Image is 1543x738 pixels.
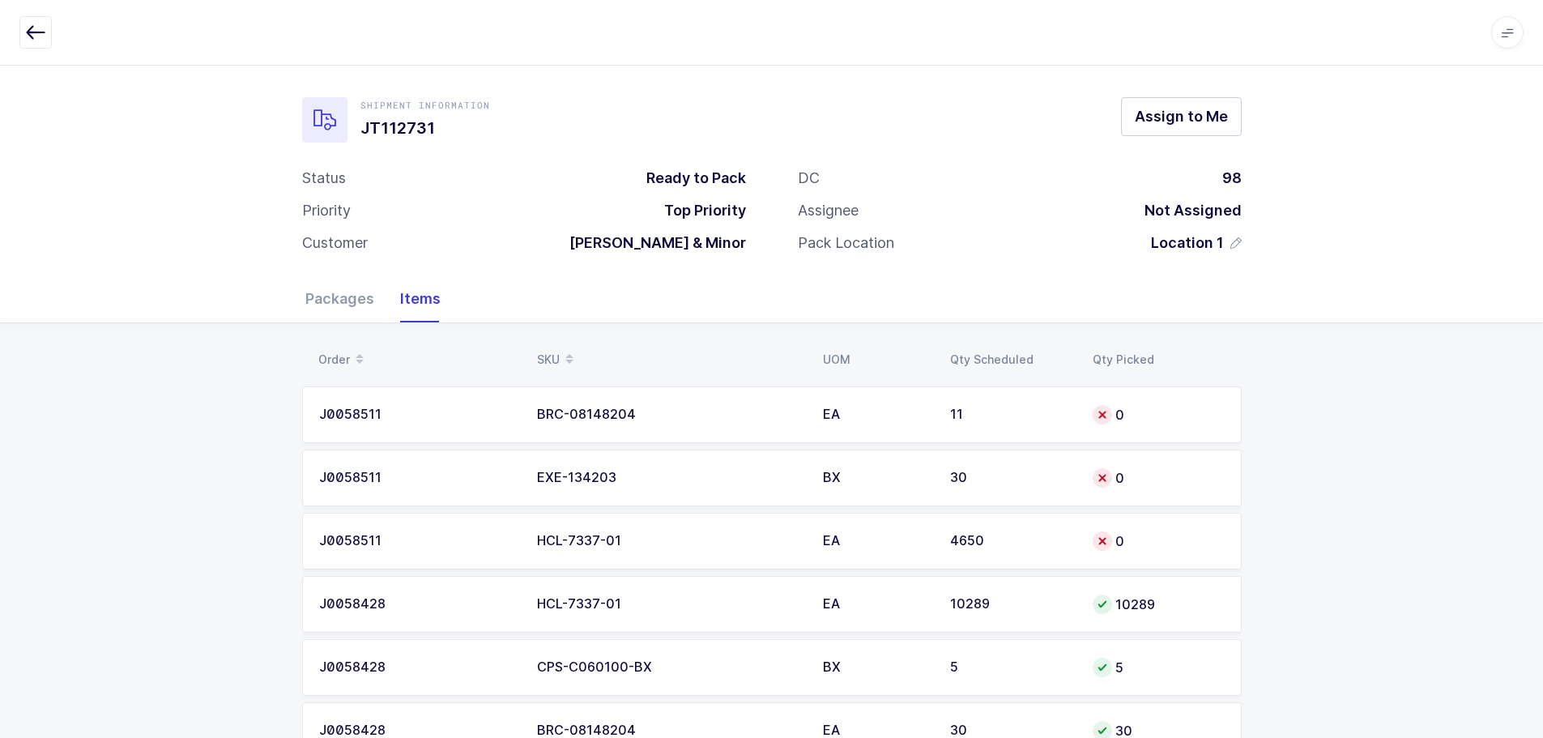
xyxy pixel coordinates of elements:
div: Pack Location [798,233,894,253]
div: HCL-7337-01 [537,597,803,612]
div: Qty Scheduled [950,353,1073,366]
div: Customer [302,233,368,253]
div: J0058428 [319,723,518,738]
span: Assign to Me [1135,106,1228,126]
div: DC [798,169,820,188]
div: Priority [302,201,351,220]
button: Assign to Me [1121,97,1242,136]
div: EXE-134203 [537,471,803,485]
div: EA [823,723,931,738]
div: J0058428 [319,660,518,675]
div: BRC-08148204 [537,723,803,738]
div: EA [823,407,931,422]
div: 4650 [950,534,1073,548]
div: Qty Picked [1093,353,1232,366]
div: [PERSON_NAME] & Minor [556,233,746,253]
div: 0 [1093,405,1225,424]
div: Shipment Information [360,99,490,112]
div: Items [387,275,441,322]
div: J0058511 [319,534,518,548]
div: 5 [950,660,1073,675]
div: 5 [1093,658,1225,677]
div: Top Priority [651,201,746,220]
div: SKU [537,346,803,373]
div: 30 [950,471,1073,485]
div: 10289 [950,597,1073,612]
div: Order [318,346,518,373]
div: Packages [305,275,387,322]
div: EA [823,534,931,548]
button: Location 1 [1151,233,1242,253]
div: 0 [1093,468,1225,488]
span: 98 [1222,169,1242,186]
div: Ready to Pack [633,169,746,188]
div: CPS-C060100-BX [537,660,803,675]
div: 10289 [1093,595,1225,614]
div: Not Assigned [1132,201,1242,220]
div: UOM [823,353,931,366]
div: J0058511 [319,471,518,485]
div: Assignee [798,201,859,220]
div: Status [302,169,346,188]
div: J0058511 [319,407,518,422]
div: J0058428 [319,597,518,612]
div: BX [823,660,931,675]
h1: JT112731 [360,115,490,141]
div: 0 [1093,531,1225,551]
div: 11 [950,407,1073,422]
div: EA [823,597,931,612]
div: BRC-08148204 [537,407,803,422]
div: BX [823,471,931,485]
div: 30 [950,723,1073,738]
span: Location 1 [1151,233,1224,253]
div: HCL-7337-01 [537,534,803,548]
